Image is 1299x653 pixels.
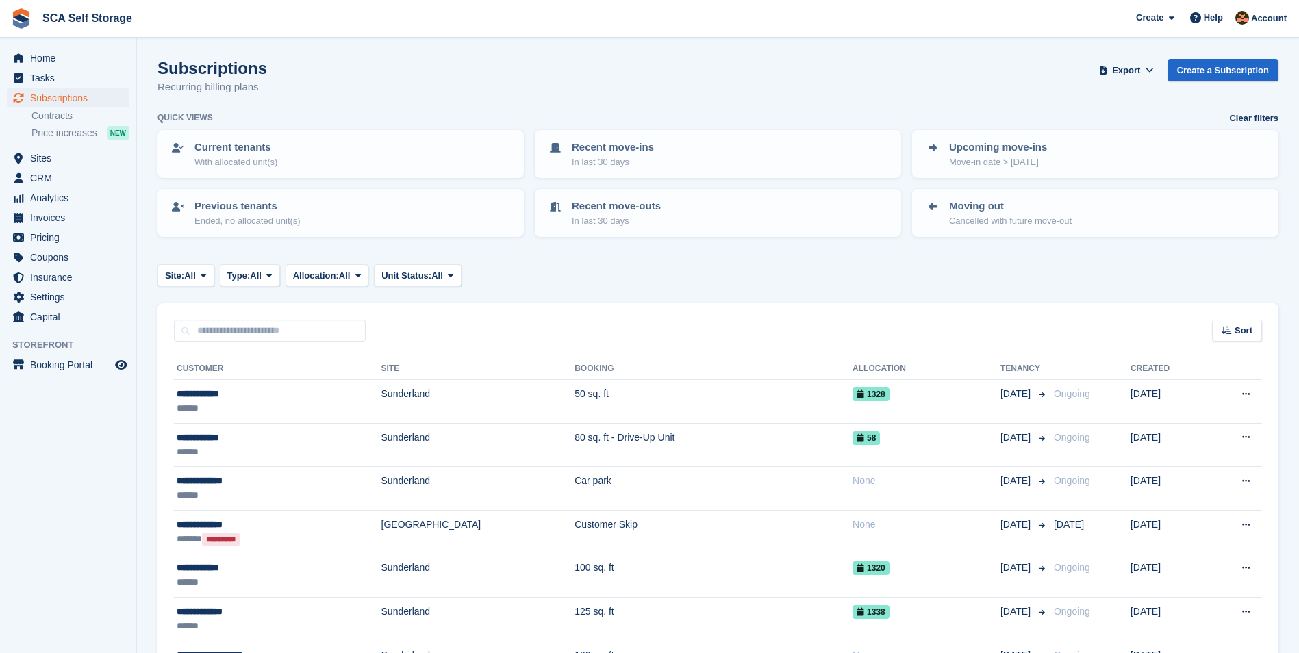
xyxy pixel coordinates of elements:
a: menu [7,268,129,287]
div: NEW [107,126,129,140]
button: Unit Status: All [374,264,461,287]
p: Recent move-outs [572,199,661,214]
button: Type: All [220,264,280,287]
p: Previous tenants [194,199,301,214]
a: menu [7,307,129,326]
p: Cancelled with future move-out [949,214,1072,228]
img: Sarah Race [1235,11,1249,25]
a: Current tenants With allocated unit(s) [159,131,522,177]
span: All [431,269,443,283]
p: Recent move-ins [572,140,654,155]
a: menu [7,248,129,267]
div: None [853,517,1000,532]
a: Moving out Cancelled with future move-out [913,190,1277,235]
a: menu [7,287,129,307]
p: With allocated unit(s) [194,155,277,169]
span: All [250,269,262,283]
td: 100 sq. ft [575,554,853,598]
span: Invoices [30,208,112,227]
span: Tasks [30,68,112,88]
a: Clear filters [1229,112,1278,125]
span: Sort [1235,324,1252,337]
img: stora-icon-8386f47178a22dfd0bd8f6a31ec36ba5ce8667c1dd55bd0f319d3a0aa187defe.svg [11,8,31,29]
a: Upcoming move-ins Move-in date > [DATE] [913,131,1277,177]
p: In last 30 days [572,214,661,228]
span: Unit Status: [381,269,431,283]
button: Allocation: All [286,264,369,287]
p: In last 30 days [572,155,654,169]
a: menu [7,168,129,188]
span: Analytics [30,188,112,207]
a: Preview store [113,357,129,373]
a: Recent move-outs In last 30 days [536,190,900,235]
td: [DATE] [1131,510,1207,554]
a: menu [7,355,129,374]
span: 58 [853,431,880,445]
span: 1328 [853,387,890,401]
span: Ongoing [1054,562,1090,573]
a: menu [7,208,129,227]
span: Ongoing [1054,606,1090,617]
span: Subscriptions [30,88,112,107]
span: Pricing [30,228,112,247]
th: Created [1131,358,1207,380]
a: SCA Self Storage [37,7,138,29]
div: None [853,474,1000,488]
span: Export [1112,64,1140,77]
span: Coupons [30,248,112,267]
span: [DATE] [1000,474,1033,488]
span: Site: [165,269,184,283]
a: menu [7,149,129,168]
span: Booking Portal [30,355,112,374]
span: [DATE] [1000,604,1033,619]
a: menu [7,49,129,68]
td: Sunderland [381,467,575,511]
p: Recurring billing plans [157,79,267,95]
span: Account [1251,12,1287,25]
p: Move-in date > [DATE] [949,155,1047,169]
span: Sites [30,149,112,168]
p: Moving out [949,199,1072,214]
td: Sunderland [381,554,575,598]
th: Site [381,358,575,380]
th: Booking [575,358,853,380]
span: Create [1136,11,1163,25]
span: Ongoing [1054,432,1090,443]
th: Tenancy [1000,358,1048,380]
td: Car park [575,467,853,511]
td: 50 sq. ft [575,380,853,424]
td: [DATE] [1131,380,1207,424]
th: Allocation [853,358,1000,380]
td: [DATE] [1131,423,1207,467]
span: [DATE] [1000,387,1033,401]
td: [GEOGRAPHIC_DATA] [381,510,575,554]
a: menu [7,88,129,107]
button: Export [1096,59,1157,81]
a: Price increases NEW [31,125,129,140]
span: Type: [227,269,251,283]
span: Help [1204,11,1223,25]
a: menu [7,68,129,88]
a: menu [7,228,129,247]
a: menu [7,188,129,207]
a: Create a Subscription [1168,59,1278,81]
p: Upcoming move-ins [949,140,1047,155]
td: Sunderland [381,598,575,641]
p: Ended, no allocated unit(s) [194,214,301,228]
span: [DATE] [1054,519,1084,530]
span: Price increases [31,127,97,140]
span: All [339,269,351,283]
span: [DATE] [1000,517,1033,532]
td: Sunderland [381,423,575,467]
td: Sunderland [381,380,575,424]
span: 1320 [853,561,890,575]
td: 80 sq. ft - Drive-Up Unit [575,423,853,467]
span: Allocation: [293,269,339,283]
span: Storefront [12,338,136,352]
span: Insurance [30,268,112,287]
p: Current tenants [194,140,277,155]
span: Capital [30,307,112,326]
th: Customer [174,358,381,380]
td: Customer Skip [575,510,853,554]
span: [DATE] [1000,431,1033,445]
